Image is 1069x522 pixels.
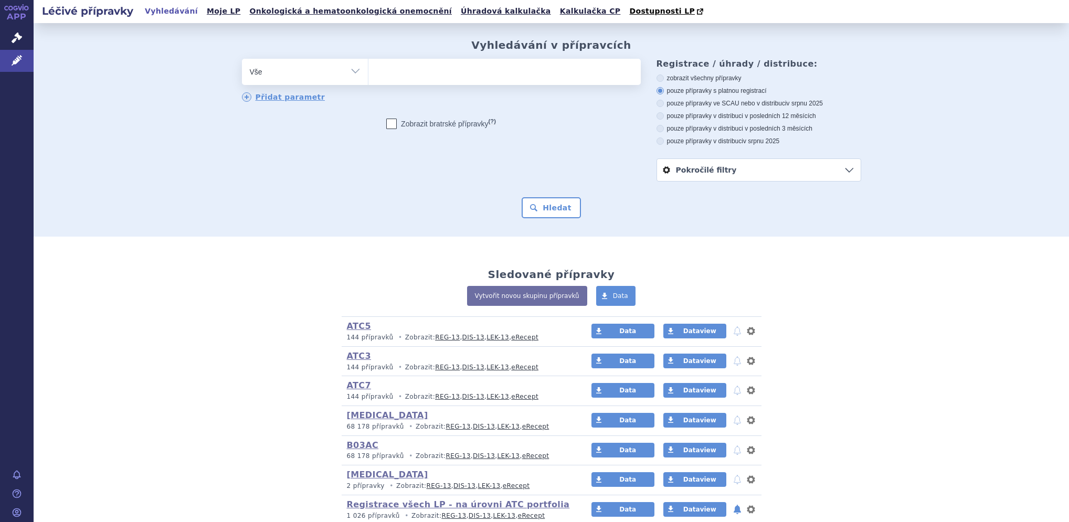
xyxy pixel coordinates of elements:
span: Data [619,446,636,454]
p: Zobrazit: , , , [347,333,572,342]
a: REG-13 [435,393,460,400]
a: LEK-13 [486,334,509,341]
a: Data [591,413,654,428]
a: Dataview [663,324,726,338]
a: DIS-13 [453,482,475,489]
a: Dataview [663,443,726,457]
a: Onkologická a hematoonkologická onemocnění [246,4,455,18]
span: Dataview [683,387,716,394]
a: LEK-13 [498,452,520,460]
button: nastavení [746,473,756,486]
a: ATC5 [347,321,372,331]
a: Dataview [663,383,726,398]
button: nastavení [746,444,756,456]
a: ATC3 [347,351,372,361]
button: notifikace [732,384,743,397]
button: notifikace [732,444,743,456]
a: REG-13 [441,512,466,519]
i: • [402,512,411,520]
a: Data [591,443,654,457]
span: 1 026 přípravků [347,512,400,519]
a: Dataview [663,472,726,487]
a: DIS-13 [462,364,484,371]
button: nastavení [746,414,756,427]
label: pouze přípravky v distribuci v posledních 3 měsících [657,124,861,133]
a: B03AC [347,440,379,450]
a: Vytvořit novou skupinu přípravků [467,286,587,306]
a: eRecept [503,482,530,489]
span: 2 přípravky [347,482,385,489]
a: Dataview [663,354,726,368]
button: nastavení [746,384,756,397]
a: Dostupnosti LP [626,4,708,19]
a: LEK-13 [498,423,520,430]
a: ATC7 [347,380,372,390]
a: Dataview [663,502,726,517]
span: Dataview [683,446,716,454]
span: Data [619,387,636,394]
a: DIS-13 [473,423,495,430]
span: Data [619,417,636,424]
a: eRecept [511,364,538,371]
a: eRecept [522,423,549,430]
span: Dataview [683,357,716,365]
a: Moje LP [204,4,244,18]
span: v srpnu 2025 [743,137,779,145]
label: zobrazit všechny přípravky [657,74,861,82]
span: v srpnu 2025 [787,100,823,107]
a: DIS-13 [462,334,484,341]
span: 68 178 přípravků [347,423,404,430]
a: LEK-13 [493,512,515,519]
a: Data [596,286,636,306]
span: Dataview [683,506,716,513]
label: pouze přípravky s platnou registrací [657,87,861,95]
button: notifikace [732,473,743,486]
a: Registrace všech LP - na úrovni ATC portfolia [347,499,570,509]
a: LEK-13 [486,364,509,371]
a: LEK-13 [486,393,509,400]
i: • [396,363,405,372]
p: Zobrazit: , , , [347,363,572,372]
a: DIS-13 [462,393,484,400]
a: Přidat parametr [242,92,325,102]
p: Zobrazit: , , , [347,392,572,401]
h2: Vyhledávání v přípravcích [471,39,631,51]
span: Dostupnosti LP [629,7,695,15]
a: Vyhledávání [142,4,201,18]
a: DIS-13 [469,512,491,519]
label: Zobrazit bratrské přípravky [386,119,496,129]
h2: Sledované přípravky [488,268,615,281]
button: nastavení [746,355,756,367]
a: Dataview [663,413,726,428]
p: Zobrazit: , , , [347,512,572,520]
p: Zobrazit: , , , [347,452,572,461]
button: nastavení [746,503,756,516]
a: eRecept [511,334,538,341]
p: Zobrazit: , , , [347,482,572,491]
a: [MEDICAL_DATA] [347,410,428,420]
a: Data [591,502,654,517]
button: nastavení [746,325,756,337]
button: notifikace [732,503,743,516]
button: notifikace [732,325,743,337]
p: Zobrazit: , , , [347,422,572,431]
i: • [396,392,405,401]
span: Dataview [683,476,716,483]
a: Úhradová kalkulačka [458,4,554,18]
span: Data [613,292,628,300]
a: REG-13 [427,482,451,489]
span: Data [619,476,636,483]
a: REG-13 [446,452,470,460]
span: Data [619,506,636,513]
button: Hledat [522,197,581,218]
a: eRecept [518,512,545,519]
a: Data [591,472,654,487]
span: 144 přípravků [347,334,394,341]
a: eRecept [522,452,549,460]
a: [MEDICAL_DATA] [347,470,428,480]
a: Data [591,383,654,398]
a: Data [591,354,654,368]
a: eRecept [511,393,538,400]
a: REG-13 [435,364,460,371]
i: • [406,452,416,461]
